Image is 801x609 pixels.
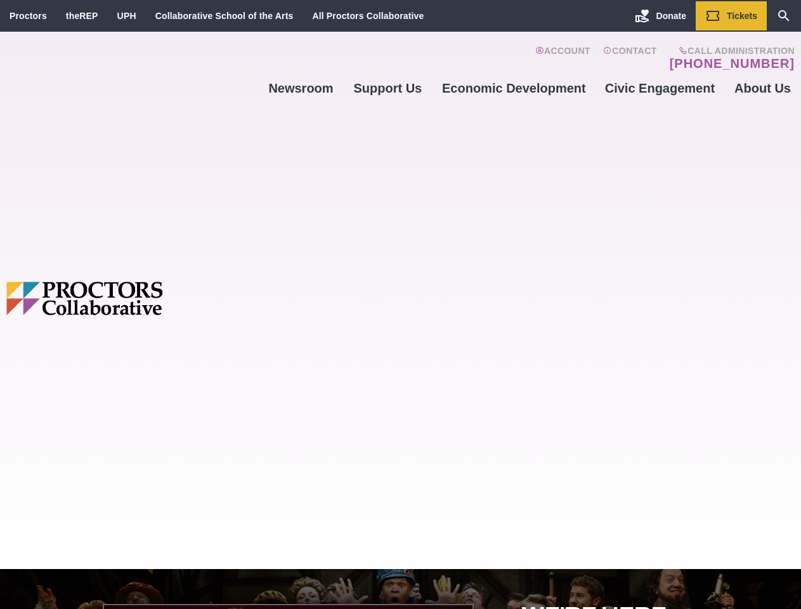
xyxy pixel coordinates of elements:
[666,46,795,56] span: Call Administration
[696,1,767,30] a: Tickets
[312,11,424,21] a: All Proctors Collaborative
[117,11,136,21] a: UPH
[656,11,686,21] span: Donate
[767,1,801,30] a: Search
[6,282,259,315] img: Proctors logo
[603,46,657,71] a: Contact
[343,71,433,105] a: Support Us
[727,11,757,21] span: Tickets
[625,1,696,30] a: Donate
[724,71,801,105] a: About Us
[259,71,342,105] a: Newsroom
[10,11,47,21] a: Proctors
[155,11,294,21] a: Collaborative School of the Arts
[66,11,98,21] a: theREP
[433,71,596,105] a: Economic Development
[670,56,795,71] a: [PHONE_NUMBER]
[596,71,724,105] a: Civic Engagement
[535,46,590,71] a: Account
